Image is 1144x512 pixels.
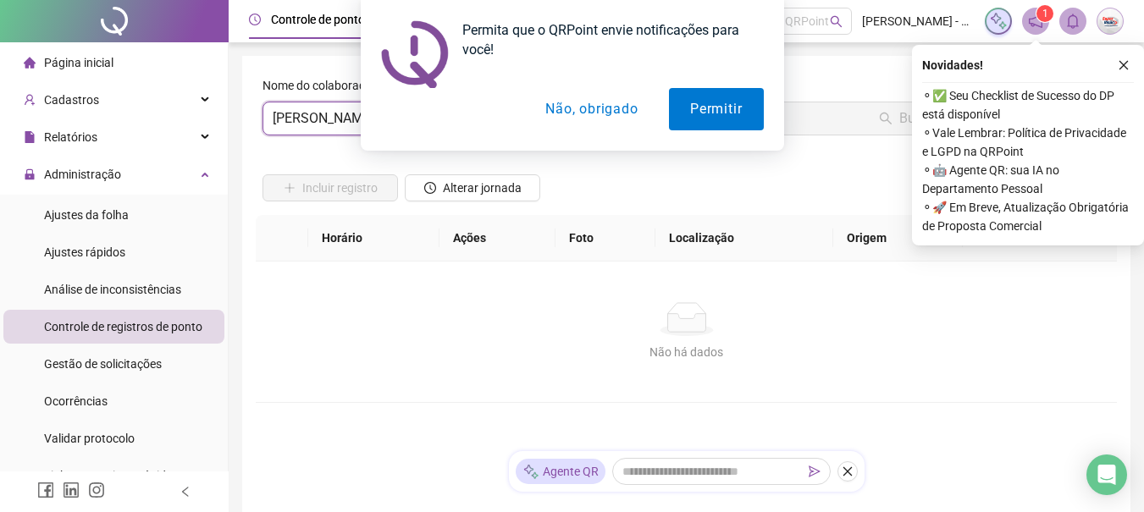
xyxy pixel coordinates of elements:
[263,174,398,201] button: Incluir registro
[276,343,1097,361] div: Não há dados
[44,168,121,181] span: Administração
[63,482,80,498] span: linkedin
[522,463,539,481] img: sparkle-icon.fc2bf0ac1784a2077858766a79e2daf3.svg
[44,208,129,222] span: Ajustes da folha
[381,20,449,88] img: notification icon
[44,357,162,371] span: Gestão de solicitações
[44,394,108,408] span: Ocorrências
[449,20,764,59] div: Permita que o QRPoint envie notificações para você!
[809,465,821,477] span: send
[1086,454,1127,495] div: Open Intercom Messenger
[37,482,54,498] span: facebook
[44,245,125,259] span: Ajustes rápidos
[405,183,540,196] a: Alterar jornada
[524,88,659,130] button: Não, obrigado
[44,432,135,445] span: Validar protocolo
[405,174,540,201] button: Alterar jornada
[922,161,1134,198] span: ⚬ 🤖 Agente QR: sua IA no Departamento Pessoal
[88,482,105,498] span: instagram
[669,88,763,130] button: Permitir
[424,182,436,194] span: clock-circle
[655,215,834,262] th: Localização
[44,283,181,296] span: Análise de inconsistências
[44,320,202,333] span: Controle de registros de ponto
[833,215,963,262] th: Origem
[44,469,173,482] span: Link para registro rápido
[516,459,605,484] div: Agente QR
[180,486,191,498] span: left
[439,215,555,262] th: Ações
[922,198,1134,235] span: ⚬ 🚀 Em Breve, Atualização Obrigatória de Proposta Comercial
[443,179,522,197] span: Alterar jornada
[24,168,36,180] span: lock
[555,215,655,262] th: Foto
[842,465,854,477] span: close
[308,215,439,262] th: Horário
